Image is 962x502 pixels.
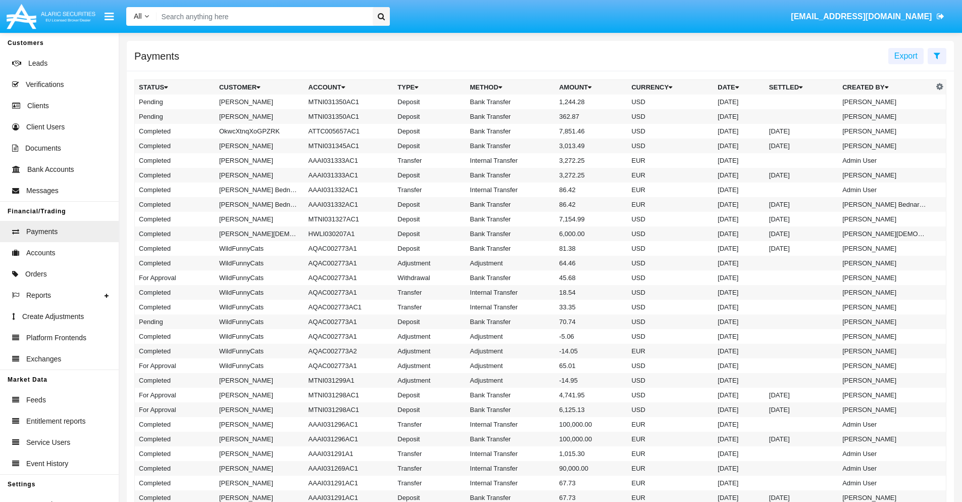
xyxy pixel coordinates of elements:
[215,476,305,490] td: [PERSON_NAME]
[714,197,765,212] td: [DATE]
[627,182,714,197] td: EUR
[135,241,215,256] td: Completed
[393,139,466,153] td: Deposit
[305,476,394,490] td: AAAI031291AC1
[393,329,466,344] td: Adjustment
[555,270,627,285] td: 45.68
[215,402,305,417] td: [PERSON_NAME]
[627,285,714,300] td: USD
[765,124,838,139] td: [DATE]
[215,344,305,358] td: WildFunnyCats
[466,109,555,124] td: Bank Transfer
[555,402,627,417] td: 6,125.13
[555,476,627,490] td: 67.73
[126,11,157,22] a: All
[466,402,555,417] td: Bank Transfer
[26,248,56,258] span: Accounts
[838,432,933,446] td: [PERSON_NAME]
[555,95,627,109] td: 1,244.28
[305,226,394,241] td: HWLI030207A1
[305,344,394,358] td: AQAC002773A2
[215,373,305,388] td: [PERSON_NAME]
[627,402,714,417] td: USD
[765,168,838,182] td: [DATE]
[627,109,714,124] td: USD
[555,329,627,344] td: -5.06
[555,80,627,95] th: Amount
[765,402,838,417] td: [DATE]
[215,241,305,256] td: WildFunnyCats
[838,153,933,168] td: Admin User
[466,182,555,197] td: Internal Transfer
[627,256,714,270] td: USD
[393,446,466,461] td: Transfer
[838,446,933,461] td: Admin User
[627,212,714,226] td: USD
[27,101,49,111] span: Clients
[888,48,924,64] button: Export
[627,388,714,402] td: USD
[555,182,627,197] td: 86.42
[714,388,765,402] td: [DATE]
[305,446,394,461] td: AAAI031291A1
[26,226,58,237] span: Payments
[555,124,627,139] td: 7,851.46
[393,402,466,417] td: Deposit
[215,168,305,182] td: [PERSON_NAME]
[215,139,305,153] td: [PERSON_NAME]
[393,80,466,95] th: Type
[305,80,394,95] th: Account
[215,226,305,241] td: [PERSON_NAME][DEMOGRAPHIC_DATA]
[627,446,714,461] td: EUR
[215,256,305,270] td: WildFunnyCats
[26,459,68,469] span: Event History
[555,241,627,256] td: 81.38
[555,212,627,226] td: 7,154.99
[838,417,933,432] td: Admin User
[838,241,933,256] td: [PERSON_NAME]
[838,373,933,388] td: [PERSON_NAME]
[466,388,555,402] td: Bank Transfer
[627,139,714,153] td: USD
[215,285,305,300] td: WildFunnyCats
[714,344,765,358] td: [DATE]
[466,212,555,226] td: Bank Transfer
[714,256,765,270] td: [DATE]
[714,212,765,226] td: [DATE]
[838,256,933,270] td: [PERSON_NAME]
[466,329,555,344] td: Adjustment
[838,124,933,139] td: [PERSON_NAME]
[215,124,305,139] td: OkwcXtnqXoGPZRK
[393,432,466,446] td: Deposit
[765,241,838,256] td: [DATE]
[555,256,627,270] td: 64.46
[26,290,51,301] span: Reports
[215,212,305,226] td: [PERSON_NAME]
[135,109,215,124] td: Pending
[466,153,555,168] td: Internal Transfer
[215,388,305,402] td: [PERSON_NAME]
[305,300,394,314] td: AQAC002773AC1
[555,285,627,300] td: 18.54
[838,388,933,402] td: [PERSON_NAME]
[135,124,215,139] td: Completed
[135,256,215,270] td: Completed
[466,124,555,139] td: Bank Transfer
[135,417,215,432] td: Completed
[714,461,765,476] td: [DATE]
[27,164,74,175] span: Bank Accounts
[627,476,714,490] td: EUR
[22,311,84,322] span: Create Adjustments
[393,182,466,197] td: Transfer
[838,197,933,212] td: [PERSON_NAME] BednarNotEnoughMoney
[838,314,933,329] td: [PERSON_NAME]
[555,388,627,402] td: 4,741.95
[305,388,394,402] td: MTNI031298AC1
[135,212,215,226] td: Completed
[26,416,86,427] span: Entitlement reports
[838,270,933,285] td: [PERSON_NAME]
[838,358,933,373] td: [PERSON_NAME]
[714,402,765,417] td: [DATE]
[135,168,215,182] td: Completed
[466,461,555,476] td: Internal Transfer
